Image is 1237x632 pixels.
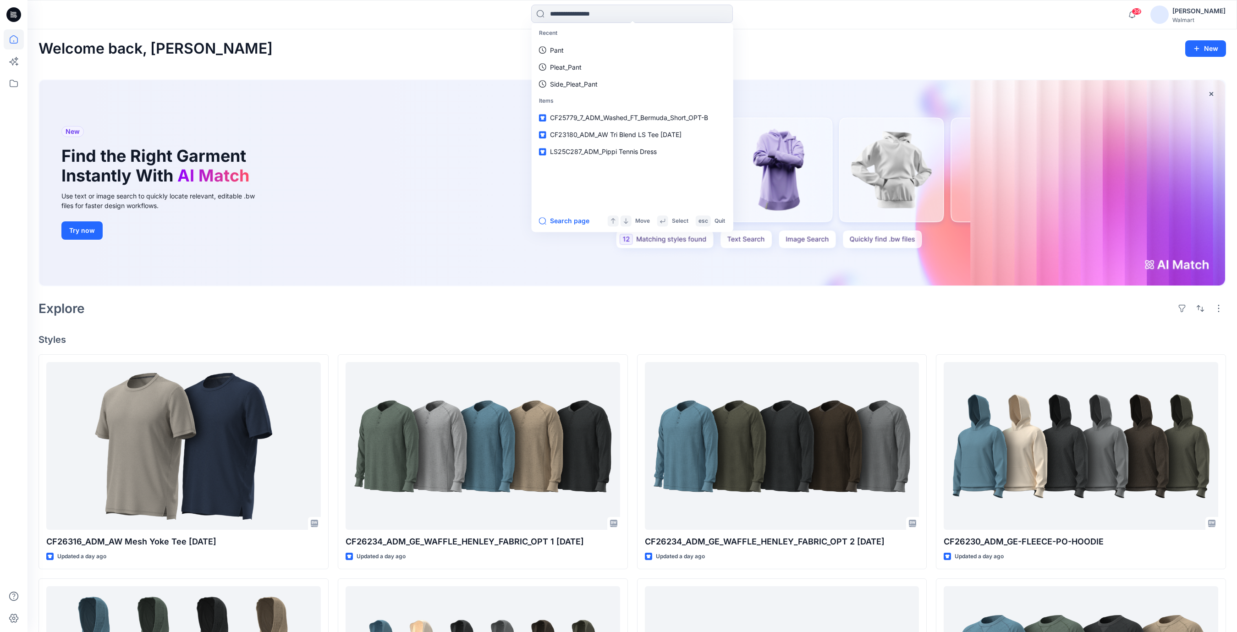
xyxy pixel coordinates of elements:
span: 39 [1132,8,1142,15]
span: CF25779_7_ADM_Washed_FT_Bermuda_Short_OPT-B [550,114,708,121]
span: New [66,126,80,137]
a: LS25C287_ADM_Pippi Tennis Dress [533,143,731,160]
button: Try now [61,221,103,240]
span: AI Match [177,165,249,186]
p: Updated a day ago [955,552,1004,561]
a: Side_Pleat_Pant [533,76,731,93]
a: Pleat_Pant [533,59,731,76]
p: Pleat_Pant [550,62,582,72]
span: LS25C287_ADM_Pippi Tennis Dress [550,148,657,155]
a: CF25779_7_ADM_Washed_FT_Bermuda_Short_OPT-B [533,109,731,126]
span: CF23180_ADM_AW Tri Blend LS Tee [DATE] [550,131,682,138]
p: CF26230_ADM_GE-FLEECE-PO-HOODIE [944,535,1218,548]
p: CF26234_ADM_GE_WAFFLE_HENLEY_FABRIC_OPT 2 [DATE] [645,535,919,548]
a: CF26316_ADM_AW Mesh Yoke Tee 09OCT25 [46,362,321,530]
h2: Explore [38,301,85,316]
div: Walmart [1172,16,1226,23]
h4: Styles [38,334,1226,345]
p: Items [533,93,731,110]
button: New [1185,40,1226,57]
a: CF23180_ADM_AW Tri Blend LS Tee [DATE] [533,126,731,143]
p: Updated a day ago [656,552,705,561]
h1: Find the Right Garment Instantly With [61,146,254,186]
p: esc [698,216,708,226]
div: [PERSON_NAME] [1172,5,1226,16]
button: Search page [539,215,589,226]
a: Pant [533,42,731,59]
div: Use text or image search to quickly locate relevant, editable .bw files for faster design workflows. [61,191,268,210]
a: CF26230_ADM_GE-FLEECE-PO-HOODIE [944,362,1218,530]
img: avatar [1150,5,1169,24]
p: Move [635,216,650,226]
p: Pant [550,45,564,55]
p: Updated a day ago [57,552,106,561]
p: Side_Pleat_Pant [550,79,598,89]
p: Updated a day ago [357,552,406,561]
a: CF26234_ADM_GE_WAFFLE_HENLEY_FABRIC_OPT 2 10OCT25 [645,362,919,530]
p: Select [672,216,688,226]
p: CF26316_ADM_AW Mesh Yoke Tee [DATE] [46,535,321,548]
p: Quit [715,216,725,226]
a: CF26234_ADM_GE_WAFFLE_HENLEY_FABRIC_OPT 1 10OCT25 [346,362,620,530]
h2: Welcome back, [PERSON_NAME] [38,40,273,57]
p: CF26234_ADM_GE_WAFFLE_HENLEY_FABRIC_OPT 1 [DATE] [346,535,620,548]
p: Recent [533,25,731,42]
